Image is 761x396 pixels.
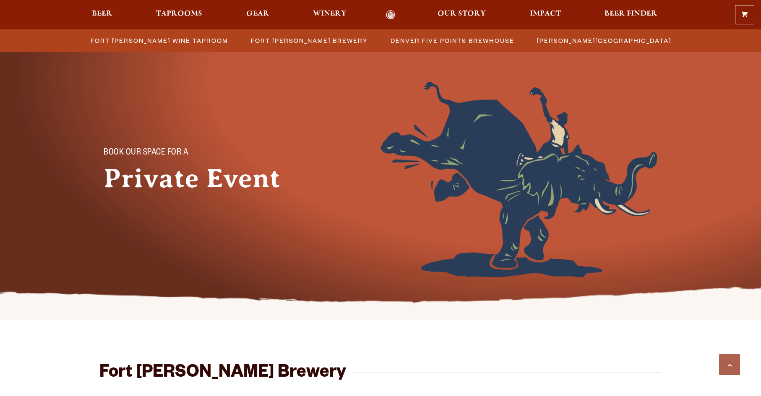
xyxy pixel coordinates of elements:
[386,34,519,47] a: Denver Five Points Brewhouse
[86,34,232,47] a: Fort [PERSON_NAME] Wine Taproom
[719,354,740,375] a: Scroll to top
[524,10,566,19] a: Impact
[86,10,118,19] a: Beer
[308,10,352,19] a: Winery
[91,34,228,47] span: Fort [PERSON_NAME] Wine Taproom
[156,10,202,17] span: Taprooms
[151,10,208,19] a: Taprooms
[391,34,514,47] span: Denver Five Points Brewhouse
[532,34,675,47] a: [PERSON_NAME][GEOGRAPHIC_DATA]
[530,10,561,17] span: Impact
[99,364,346,384] h2: Fort [PERSON_NAME] Brewery
[432,10,491,19] a: Our Story
[104,148,288,158] p: Book Our Space for a
[380,82,657,277] img: Foreground404
[246,34,372,47] a: Fort [PERSON_NAME] Brewery
[313,10,347,17] span: Winery
[375,10,406,19] a: Odell Home
[241,10,275,19] a: Gear
[537,34,671,47] span: [PERSON_NAME][GEOGRAPHIC_DATA]
[605,10,657,17] span: Beer Finder
[438,10,486,17] span: Our Story
[104,163,305,194] h1: Private Event
[599,10,663,19] a: Beer Finder
[92,10,112,17] span: Beer
[251,34,368,47] span: Fort [PERSON_NAME] Brewery
[246,10,269,17] span: Gear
